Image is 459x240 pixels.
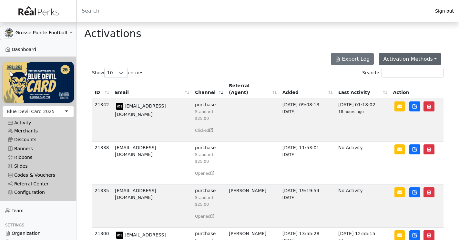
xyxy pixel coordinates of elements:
a: Sign out [430,7,459,16]
th: Last Activity: activate to sort column ascending [336,80,390,99]
div: Blue Devil Card 2025 [7,108,55,115]
td: [DATE] 09:08:13 [280,99,336,142]
td: [DATE] 01:18:02 [336,99,390,142]
th: Added: activate to sort column ascending [280,80,336,99]
small: Opened [195,171,214,176]
small: Opened [195,214,214,219]
button: Export Log [331,53,374,65]
td: 21342 [92,99,112,142]
: Opened [195,213,224,220]
span: model: iPhone device: ios id: A81108AD-5A81-4462-A484-76C771039B2F [115,232,125,237]
label: Show entries [92,68,143,78]
a: Codes & Vouchers [3,171,74,180]
th: ID: activate to sort column ascending [92,80,112,99]
span: Settings [5,223,24,227]
a: Referral Center [3,180,74,188]
td: [EMAIL_ADDRESS][DOMAIN_NAME] [112,99,192,142]
img: WvZzOez5OCqmO91hHZfJL7W2tJ07LbGMjwPPNJwI.png [3,62,74,102]
a: Banners [3,144,74,153]
img: real_perks_logo-01.svg [15,4,61,18]
th: Email: activate to sort column ascending [112,80,192,99]
small: Standard $25.00 [195,110,213,121]
div: Configuration [8,190,69,195]
: Clicked [195,127,224,134]
h1: Activations [84,27,141,40]
span: [DATE] [282,195,296,200]
td: [DATE] 11:53:01 [280,142,336,185]
td: [EMAIL_ADDRESS][DOMAIN_NAME] [112,185,192,228]
span: model: iPhone device: ios id: D6487B2F-BCE0-423D-871C-4D28A4DA33FC [115,103,125,109]
small: Standard $25.00 [195,152,213,164]
a: Discounts [3,135,74,144]
td: [DATE] 19:19:54 [280,185,336,228]
a: Merchants [3,127,74,135]
th: Action [390,80,444,99]
td: [PERSON_NAME] [226,185,280,228]
: Opened [195,170,224,177]
small: Clicked [195,128,213,133]
span: [DATE] [282,152,296,157]
td: No Activity [336,185,390,228]
div: Activity [8,120,69,126]
small: Standard $25.00 [195,195,213,207]
span: [DATE] [282,110,296,114]
td: No Activity [336,142,390,185]
span: Export Log [342,56,370,62]
label: Search: [362,68,444,78]
input: Search: [382,68,444,78]
span: 18 hours ago [338,110,364,114]
td: [EMAIL_ADDRESS][DOMAIN_NAME] [112,142,192,185]
td: purchase [192,142,226,185]
a: Slides [3,162,74,171]
td: 21338 [92,142,112,185]
th: Channel: activate to sort column ascending [192,80,226,99]
img: GAa1zriJJmkmu1qRtUwg8x1nQwzlKm3DoqW9UgYl.jpg [4,28,14,38]
input: Search [76,3,430,19]
button: Activation Methods [379,53,441,65]
th: Referral (Agent): activate to sort column ascending [226,80,280,99]
td: 21335 [92,185,112,228]
td: purchase [192,99,226,142]
td: purchase [192,185,226,228]
select: Showentries [104,68,128,78]
a: Ribbons [3,153,74,162]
